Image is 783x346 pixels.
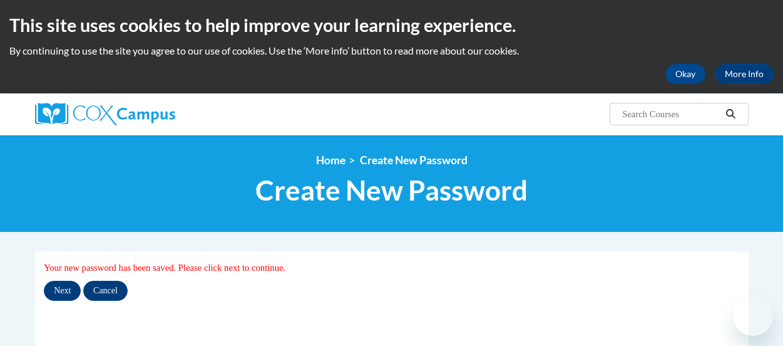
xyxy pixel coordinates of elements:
[35,103,260,125] a: Cox Campus
[360,154,468,167] span: Create New Password
[715,64,774,84] a: More Info
[44,281,81,301] input: Next
[35,103,175,125] img: Cox Campus
[721,107,740,122] button: Search
[9,44,774,58] p: By continuing to use the site you agree to our use of cookies. Use the ‘More info’ button to read...
[255,174,528,207] span: Create New Password
[621,107,721,122] input: Search Courses
[44,263,285,273] span: Your new password has been saved. Please click next to continue.
[316,154,345,167] a: Home
[665,64,705,84] button: Okay
[733,296,773,336] iframe: Button to launch messaging window
[83,281,128,301] input: Cancel
[9,13,774,38] h2: This site uses cookies to help improve your learning experience.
